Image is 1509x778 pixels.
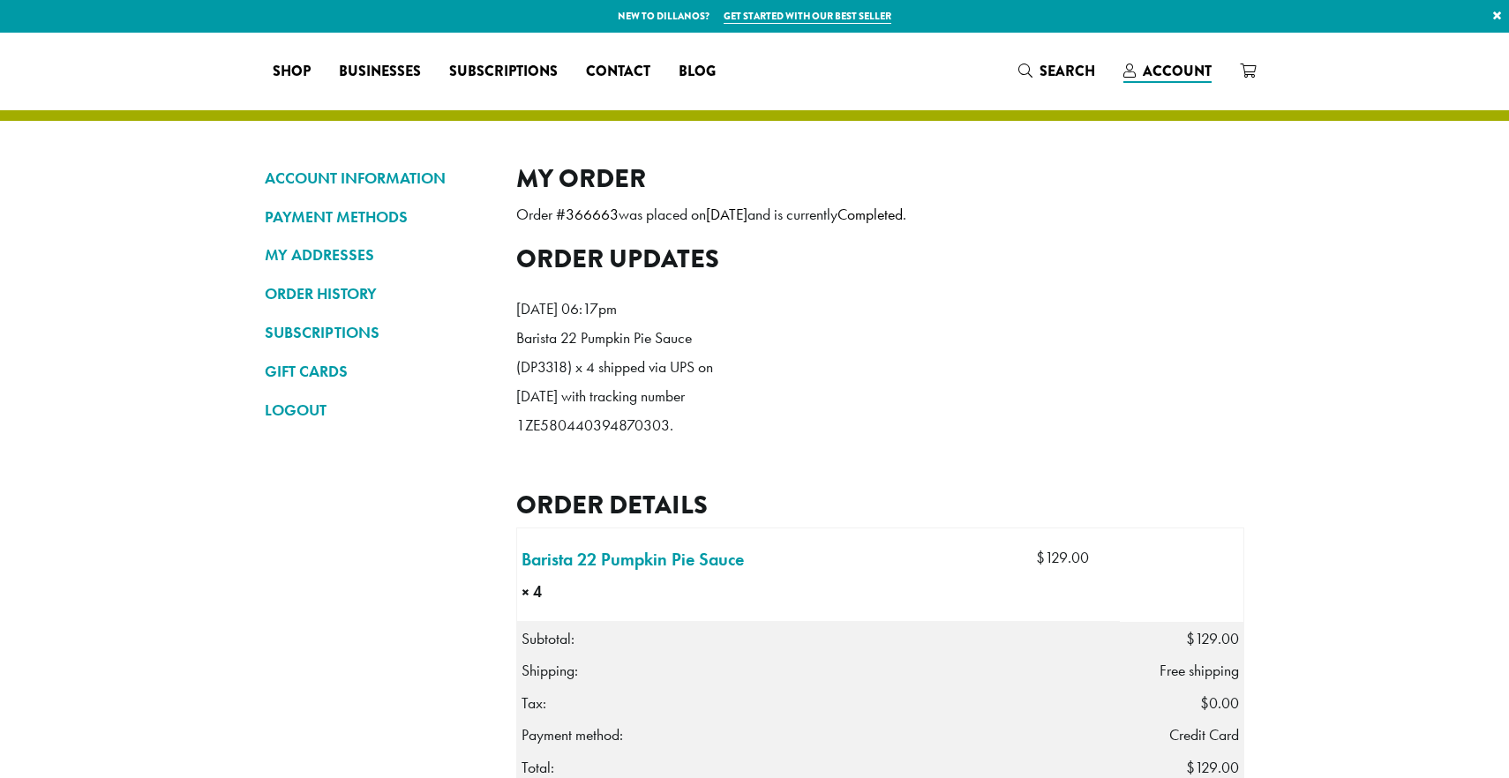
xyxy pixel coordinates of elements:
[586,61,650,83] span: Contact
[522,546,744,572] a: Barista 22 Pumpkin Pie Sauce
[516,490,1244,520] h2: Order details
[1186,629,1239,648] span: 129.00
[265,240,490,270] a: MY ADDRESSES
[1036,548,1089,567] bdi: 129.00
[566,205,619,224] mark: 366663
[516,295,719,324] p: [DATE] 06:17pm
[1186,758,1195,777] span: $
[1120,719,1243,751] td: Credit Card
[265,395,490,425] a: LOGOUT
[265,356,490,386] a: GIFT CARDS
[273,61,311,83] span: Shop
[1004,56,1109,86] a: Search
[517,623,1121,655] th: Subtotal:
[724,9,891,24] a: Get started with our best seller
[265,202,490,232] a: PAYMENT METHODS
[517,655,1121,686] th: Shipping:
[1143,61,1212,81] span: Account
[265,318,490,348] a: SUBSCRIPTIONS
[516,163,1244,194] h2: My Order
[516,324,719,440] p: Barista 22 Pumpkin Pie Sauce (DP3318) x 4 shipped via UPS on [DATE] with tracking number 1ZE58044...
[339,61,421,83] span: Businesses
[1120,655,1243,686] td: Free shipping
[517,719,1121,751] th: Payment method:
[837,205,903,224] mark: Completed
[1200,693,1209,713] span: $
[1200,693,1239,713] span: 0.00
[1036,548,1045,567] span: $
[1040,61,1095,81] span: Search
[706,205,747,224] mark: [DATE]
[679,61,716,83] span: Blog
[1186,758,1239,777] span: 129.00
[516,243,1244,274] h2: Order updates
[259,57,325,86] a: Shop
[1186,629,1195,648] span: $
[516,200,1244,229] p: Order # was placed on and is currently .
[265,279,490,309] a: ORDER HISTORY
[265,163,490,193] a: ACCOUNT INFORMATION
[517,687,1121,719] th: Tax:
[449,61,558,83] span: Subscriptions
[522,580,598,603] strong: × 4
